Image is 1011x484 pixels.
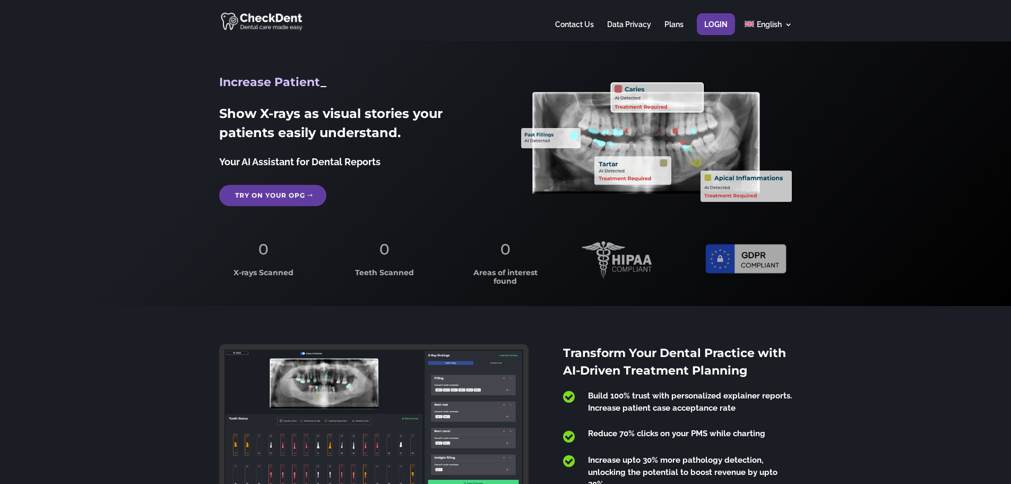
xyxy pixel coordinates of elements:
[563,454,575,468] span: 
[588,391,792,413] span: Build 100% trust with personalized explainer reports. Increase patient case acceptance rate
[588,429,765,438] span: Reduce 70% clicks on your PMS while charting
[221,11,304,31] img: CheckDent AI
[521,82,792,202] img: X_Ray_annotated
[745,21,792,41] a: English
[461,269,550,291] h3: Areas of interest found
[219,75,321,89] span: Increase Patient
[219,185,326,206] a: Try on your OPG
[219,104,490,148] h2: Show X-rays as visual stories your patients easily understand.
[664,21,684,41] a: Plans
[563,390,575,404] span: 
[258,240,269,258] span: 0
[321,75,326,89] span: _
[500,240,511,258] span: 0
[555,21,594,41] a: Contact Us
[607,21,651,41] a: Data Privacy
[563,430,575,444] span: 
[757,20,782,29] span: English
[563,346,786,378] span: Transform Your Dental Practice with AI-Driven Treatment Planning
[704,21,728,41] a: Login
[379,240,390,258] span: 0
[219,156,381,167] span: Your AI Assistant for Dental Reports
